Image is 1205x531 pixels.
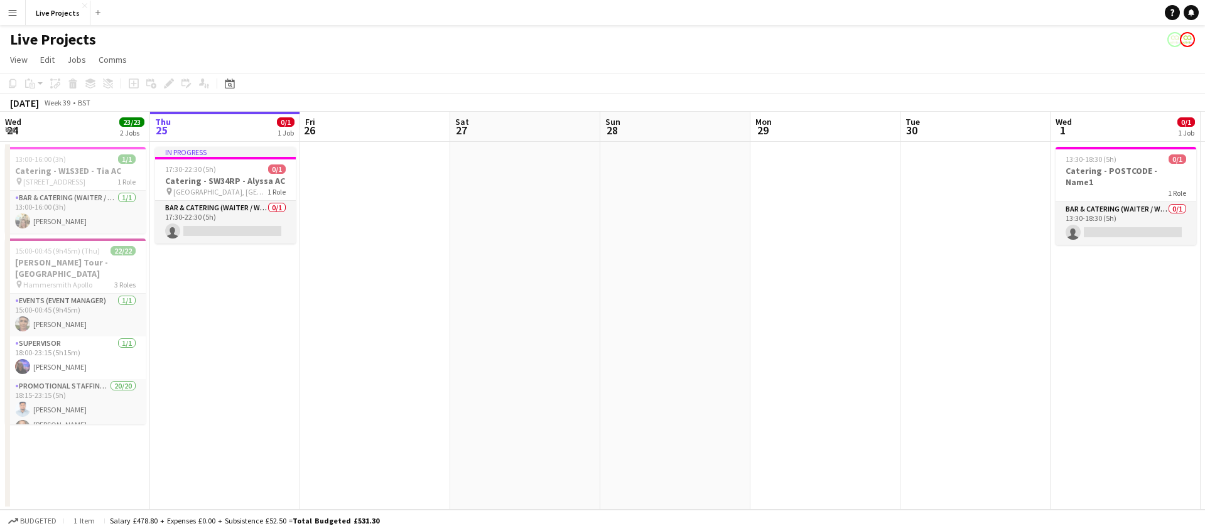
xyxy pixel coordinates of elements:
span: 13:30-18:30 (5h) [1066,154,1116,164]
app-card-role: Bar & Catering (Waiter / waitress)1/113:00-16:00 (3h)[PERSON_NAME] [5,191,146,233]
app-user-avatar: Activ8 Staffing [1167,32,1182,47]
div: 1 Job [1178,128,1194,137]
app-card-role: Supervisor1/118:00-23:15 (5h15m)[PERSON_NAME] [5,336,146,379]
h3: Catering - SW34RP - Alyssa AC [155,175,296,186]
span: Mon [755,116,772,127]
span: 15:00-00:45 (9h45m) (Thu) [15,246,100,255]
a: View [5,51,33,68]
span: 1 item [69,516,99,525]
span: 28 [603,123,620,137]
span: [STREET_ADDRESS] [23,177,85,186]
span: 1 [1054,123,1072,137]
button: Live Projects [26,1,90,25]
span: 0/1 [1177,117,1195,127]
a: Jobs [62,51,91,68]
div: In progress [155,147,296,157]
span: Week 39 [41,98,73,107]
span: Edit [40,54,55,65]
span: 1 Role [1168,188,1186,198]
h3: [PERSON_NAME] Tour - [GEOGRAPHIC_DATA] [5,257,146,279]
span: Tue [905,116,920,127]
span: Fri [305,116,315,127]
span: 17:30-22:30 (5h) [165,164,216,174]
app-job-card: 13:00-16:00 (3h)1/1Catering - W1S3ED - Tia AC [STREET_ADDRESS]1 RoleBar & Catering (Waiter / wait... [5,147,146,233]
h1: Live Projects [10,30,96,49]
app-card-role: Events (Event Manager)1/115:00-00:45 (9h45m)[PERSON_NAME] [5,294,146,336]
span: Jobs [67,54,86,65]
span: 1/1 [118,154,136,164]
app-user-avatar: Activ8 Staffing [1180,32,1195,47]
button: Budgeted [6,514,58,528]
app-job-card: 13:30-18:30 (5h)0/1Catering - POSTCODE - Name11 RoleBar & Catering (Waiter / waitress)0/113:30-18... [1056,147,1196,245]
span: 30 [904,123,920,137]
span: Wed [5,116,21,127]
span: 1 Role [267,187,286,196]
span: [GEOGRAPHIC_DATA], [GEOGRAPHIC_DATA] [173,187,267,196]
app-job-card: In progress17:30-22:30 (5h)0/1Catering - SW34RP - Alyssa AC [GEOGRAPHIC_DATA], [GEOGRAPHIC_DATA]1... [155,147,296,244]
app-card-role: Bar & Catering (Waiter / waitress)0/113:30-18:30 (5h) [1056,202,1196,245]
span: 3 Roles [114,280,136,289]
span: 23/23 [119,117,144,127]
span: 0/1 [268,164,286,174]
span: 0/1 [1169,154,1186,164]
span: 24 [3,123,21,137]
div: BST [78,98,90,107]
a: Edit [35,51,60,68]
a: Comms [94,51,132,68]
div: 2 Jobs [120,128,144,137]
div: Salary £478.80 + Expenses £0.00 + Subsistence £52.50 = [110,516,379,525]
span: 1 Role [117,177,136,186]
span: Sat [455,116,469,127]
span: 22/22 [111,246,136,255]
span: Thu [155,116,171,127]
span: 29 [754,123,772,137]
div: [DATE] [10,97,39,109]
span: 26 [303,123,315,137]
span: 27 [453,123,469,137]
span: Sun [605,116,620,127]
span: Hammersmith Apollo [23,280,92,289]
span: Comms [99,54,127,65]
app-card-role: Bar & Catering (Waiter / waitress)0/117:30-22:30 (5h) [155,201,296,244]
h3: Catering - W1S3ED - Tia AC [5,165,146,176]
h3: Catering - POSTCODE - Name1 [1056,165,1196,188]
span: Budgeted [20,517,57,525]
app-job-card: 15:00-00:45 (9h45m) (Thu)22/22[PERSON_NAME] Tour - [GEOGRAPHIC_DATA] Hammersmith Apollo3 RolesEve... [5,239,146,424]
div: 1 Job [278,128,294,137]
span: View [10,54,28,65]
span: Wed [1056,116,1072,127]
span: 0/1 [277,117,294,127]
span: 13:00-16:00 (3h) [15,154,66,164]
span: Total Budgeted £531.30 [293,516,379,525]
span: 25 [153,123,171,137]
